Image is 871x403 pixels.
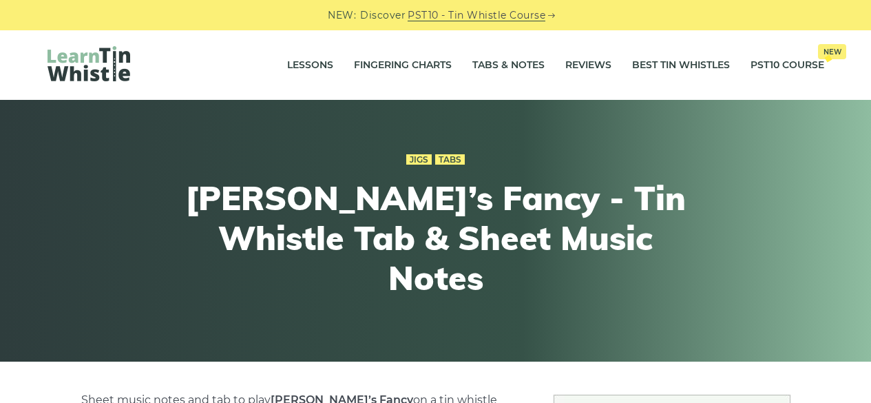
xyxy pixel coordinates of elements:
a: Tabs & Notes [472,48,545,83]
a: Lessons [287,48,333,83]
span: New [818,44,846,59]
img: LearnTinWhistle.com [48,46,130,81]
h1: [PERSON_NAME]’s Fancy - Tin Whistle Tab & Sheet Music Notes [182,178,689,298]
a: Fingering Charts [354,48,452,83]
a: Jigs [406,154,432,165]
a: Best Tin Whistles [632,48,730,83]
a: Tabs [435,154,465,165]
a: Reviews [565,48,611,83]
a: PST10 CourseNew [751,48,824,83]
